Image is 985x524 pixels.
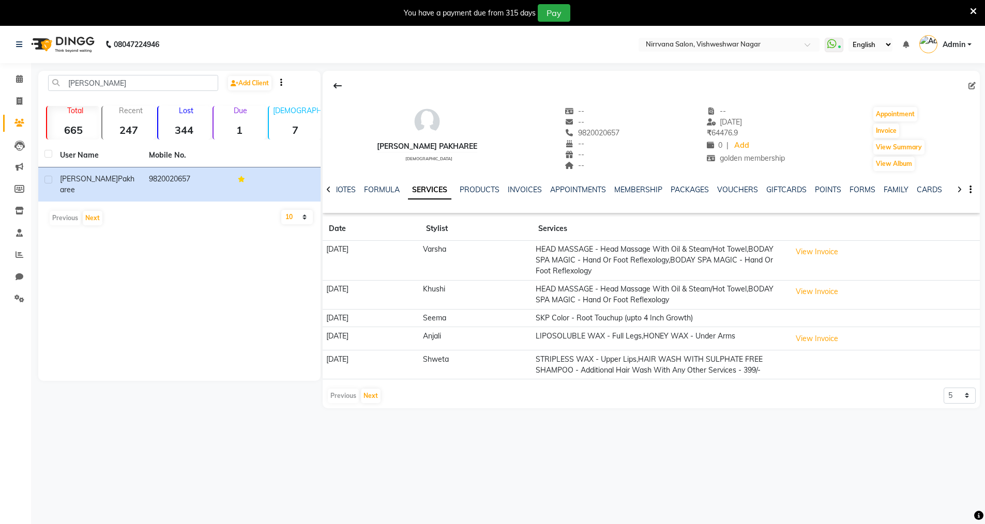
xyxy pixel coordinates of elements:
[420,350,532,379] td: Shweta
[733,138,751,153] a: Add
[707,141,722,150] span: 0
[707,128,711,137] span: ₹
[102,124,155,136] strong: 247
[873,107,917,121] button: Appointment
[850,185,875,194] a: FORMS
[726,140,729,151] span: |
[873,140,925,155] button: View Summary
[766,185,807,194] a: GIFTCARDS
[550,185,606,194] a: APPOINTMENTS
[48,75,218,91] input: Search by Name/Mobile/Email/Code
[707,153,785,163] span: golden membership
[565,117,584,127] span: --
[408,181,451,199] a: SERVICES
[405,156,452,161] span: [DEMOGRAPHIC_DATA]
[332,185,356,194] a: NOTES
[323,309,420,327] td: [DATE]
[532,350,787,379] td: STRIPLESS WAX - Upper Lips,HAIR WASH WITH SULPHATE FREE SHAMPOO - Additional Hair Wash With Any O...
[323,217,420,241] th: Date
[565,150,584,159] span: --
[216,106,266,115] p: Due
[107,106,155,115] p: Recent
[614,185,662,194] a: MEMBERSHIP
[884,185,908,194] a: FAMILY
[873,157,915,171] button: View Album
[412,106,443,137] img: avatar
[83,211,102,225] button: Next
[143,167,232,202] td: 9820020657
[532,241,787,281] td: HEAD MASSAGE - Head Massage With Oil & Steam/Hot Towel,BODAY SPA MAGIC - Hand Or Foot Reflexology...
[707,128,738,137] span: 64476.9
[420,309,532,327] td: Seema
[791,331,843,347] button: View Invoice
[273,106,321,115] p: [DEMOGRAPHIC_DATA]
[364,185,400,194] a: FORMULA
[54,144,143,167] th: User Name
[47,124,99,136] strong: 665
[269,124,321,136] strong: 7
[420,241,532,281] td: Varsha
[671,185,709,194] a: PACKAGES
[26,30,97,59] img: logo
[323,350,420,379] td: [DATE]
[943,39,965,50] span: Admin
[508,185,542,194] a: INVOICES
[420,280,532,309] td: Khushi
[420,217,532,241] th: Stylist
[873,124,899,138] button: Invoice
[815,185,841,194] a: POINTS
[460,185,499,194] a: PRODUCTS
[214,124,266,136] strong: 1
[917,185,942,194] a: CARDS
[565,106,584,116] span: --
[361,389,381,403] button: Next
[158,124,210,136] strong: 344
[51,106,99,115] p: Total
[791,284,843,300] button: View Invoice
[420,327,532,350] td: Anjali
[143,144,232,167] th: Mobile No.
[327,76,348,96] div: Back to Client
[323,241,420,281] td: [DATE]
[791,244,843,260] button: View Invoice
[323,280,420,309] td: [DATE]
[162,106,210,115] p: Lost
[565,128,619,137] span: 9820020657
[919,35,937,53] img: Admin
[707,106,726,116] span: --
[532,327,787,350] td: LIPOSOLUBLE WAX - Full Legs,HONEY WAX - Under Arms
[377,141,477,152] div: [PERSON_NAME] pakharee
[565,139,584,148] span: --
[532,217,787,241] th: Services
[707,117,742,127] span: [DATE]
[228,76,271,90] a: Add Client
[538,4,570,22] button: Pay
[114,30,159,59] b: 08047224946
[565,161,584,170] span: --
[404,8,536,19] div: You have a payment due from 315 days
[717,185,758,194] a: VOUCHERS
[60,174,118,183] span: [PERSON_NAME]
[532,280,787,309] td: HEAD MASSAGE - Head Massage With Oil & Steam/Hot Towel,BODAY SPA MAGIC - Hand Or Foot Reflexology
[323,327,420,350] td: [DATE]
[532,309,787,327] td: SKP Color - Root Touchup (upto 4 Inch Growth)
